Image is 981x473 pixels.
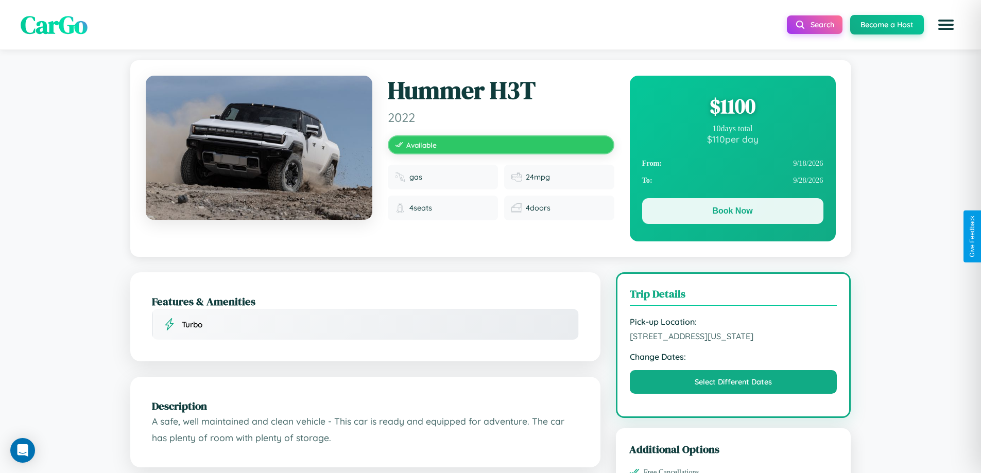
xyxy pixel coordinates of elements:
p: A safe, well maintained and clean vehicle - This car is ready and equipped for adventure. The car... [152,413,579,446]
strong: To: [642,176,652,185]
h2: Description [152,398,579,413]
h3: Additional Options [629,442,838,457]
span: Search [811,20,834,29]
h2: Features & Amenities [152,294,579,309]
button: Become a Host [850,15,924,34]
img: Doors [511,203,522,213]
span: 4 seats [409,203,432,213]
div: 10 days total [642,124,823,133]
h1: Hummer H3T [388,76,614,106]
button: Book Now [642,198,823,224]
div: $ 1100 [642,92,823,120]
span: CarGo [21,8,88,42]
img: Hummer H3T 2022 [146,76,372,220]
img: Fuel type [395,172,405,182]
strong: Change Dates: [630,352,837,362]
span: [STREET_ADDRESS][US_STATE] [630,331,837,341]
div: Give Feedback [969,216,976,257]
div: 9 / 18 / 2026 [642,155,823,172]
button: Search [787,15,842,34]
div: 9 / 28 / 2026 [642,172,823,189]
strong: From: [642,159,662,168]
strong: Pick-up Location: [630,317,837,327]
span: 24 mpg [526,172,550,182]
span: gas [409,172,422,182]
img: Fuel efficiency [511,172,522,182]
span: Turbo [182,320,202,329]
img: Seats [395,203,405,213]
span: 2022 [388,110,614,125]
span: 4 doors [526,203,550,213]
span: Available [406,141,437,149]
button: Open menu [932,10,960,39]
div: Open Intercom Messenger [10,438,35,463]
h3: Trip Details [630,286,837,306]
button: Select Different Dates [630,370,837,394]
div: $ 110 per day [642,133,823,145]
